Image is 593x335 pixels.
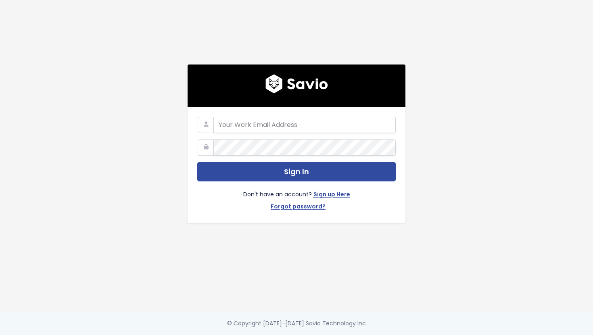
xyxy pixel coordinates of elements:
[313,189,350,201] a: Sign up Here
[265,74,328,94] img: logo600x187.a314fd40982d.png
[197,162,396,182] button: Sign In
[227,318,366,329] div: © Copyright [DATE]-[DATE] Savio Technology Inc
[197,181,396,213] div: Don't have an account?
[271,202,326,213] a: Forgot password?
[213,117,396,133] input: Your Work Email Address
